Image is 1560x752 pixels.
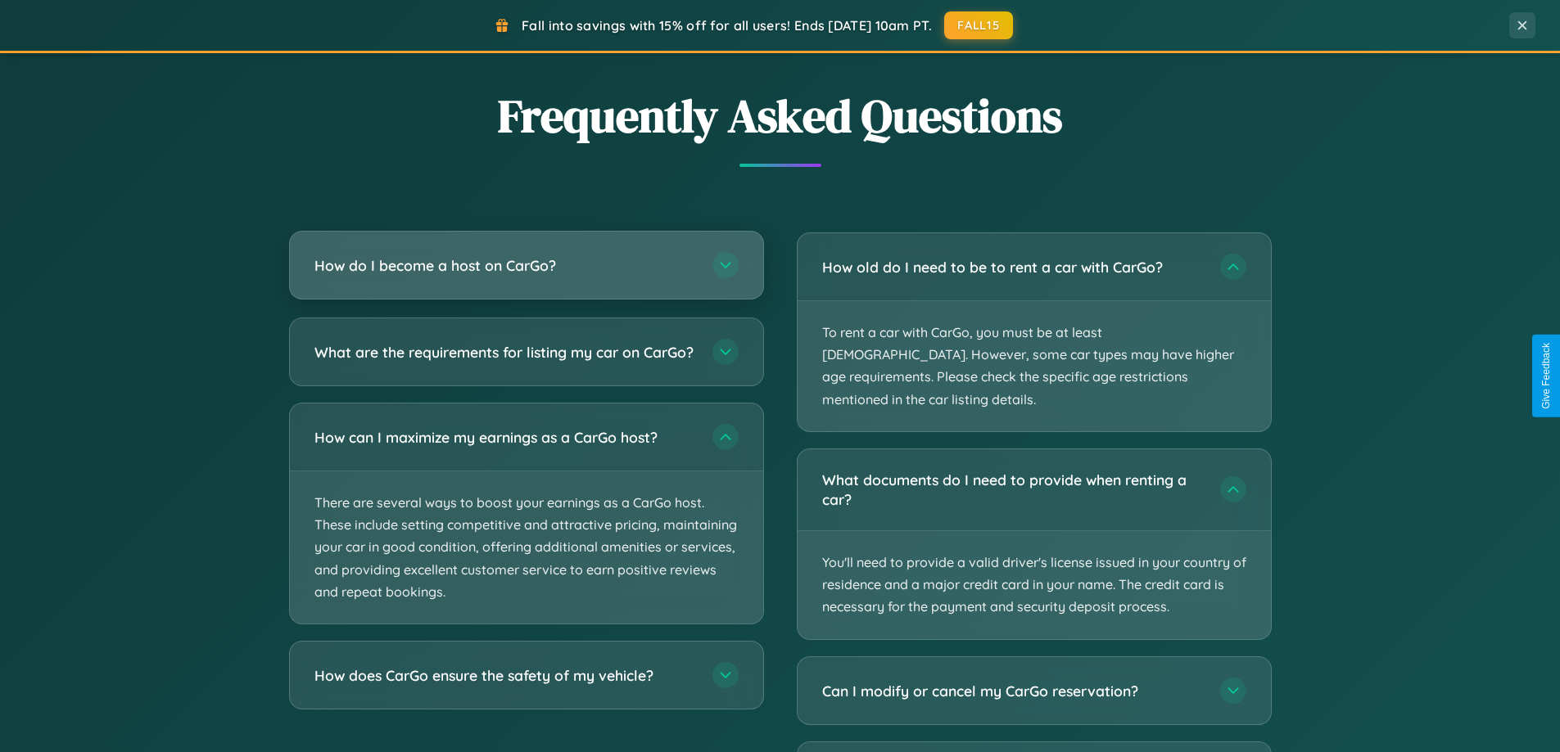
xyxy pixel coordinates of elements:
[522,17,932,34] span: Fall into savings with 15% off for all users! Ends [DATE] 10am PT.
[822,257,1204,277] h3: How old do I need to be to rent a car with CarGo?
[314,255,696,276] h3: How do I become a host on CarGo?
[314,342,696,362] h3: What are the requirements for listing my car on CarGo?
[798,301,1271,431] p: To rent a car with CarGo, you must be at least [DEMOGRAPHIC_DATA]. However, some car types may ha...
[290,471,763,624] p: There are several ways to boost your earnings as a CarGo host. These include setting competitive ...
[289,84,1272,147] h2: Frequently Asked Questions
[822,470,1204,510] h3: What documents do I need to provide when renting a car?
[314,427,696,448] h3: How can I maximize my earnings as a CarGo host?
[822,680,1204,700] h3: Can I modify or cancel my CarGo reservation?
[1540,343,1552,409] div: Give Feedback
[944,11,1013,39] button: FALL15
[798,531,1271,639] p: You'll need to provide a valid driver's license issued in your country of residence and a major c...
[314,665,696,686] h3: How does CarGo ensure the safety of my vehicle?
